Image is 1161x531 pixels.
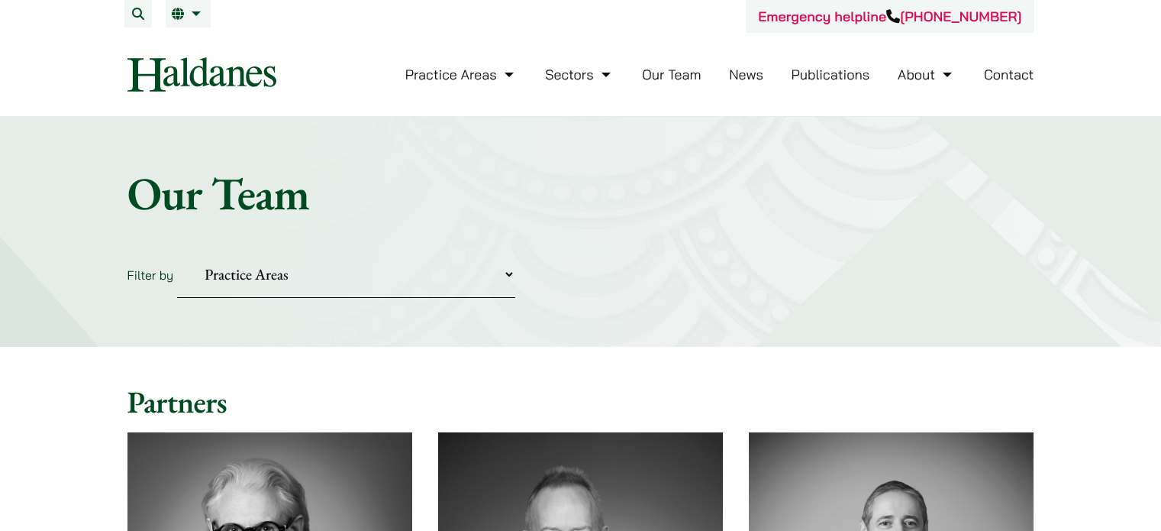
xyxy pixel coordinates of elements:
a: Sectors [545,66,614,83]
h1: Our Team [127,166,1034,221]
h2: Partners [127,384,1034,420]
a: EN [172,8,205,20]
a: Emergency helpline[PHONE_NUMBER] [758,8,1021,25]
a: Our Team [642,66,701,83]
label: Filter by [127,267,174,283]
a: Contact [984,66,1034,83]
img: Logo of Haldanes [127,57,276,92]
a: About [898,66,956,83]
a: Practice Areas [405,66,518,83]
a: News [729,66,763,83]
a: Publications [792,66,870,83]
